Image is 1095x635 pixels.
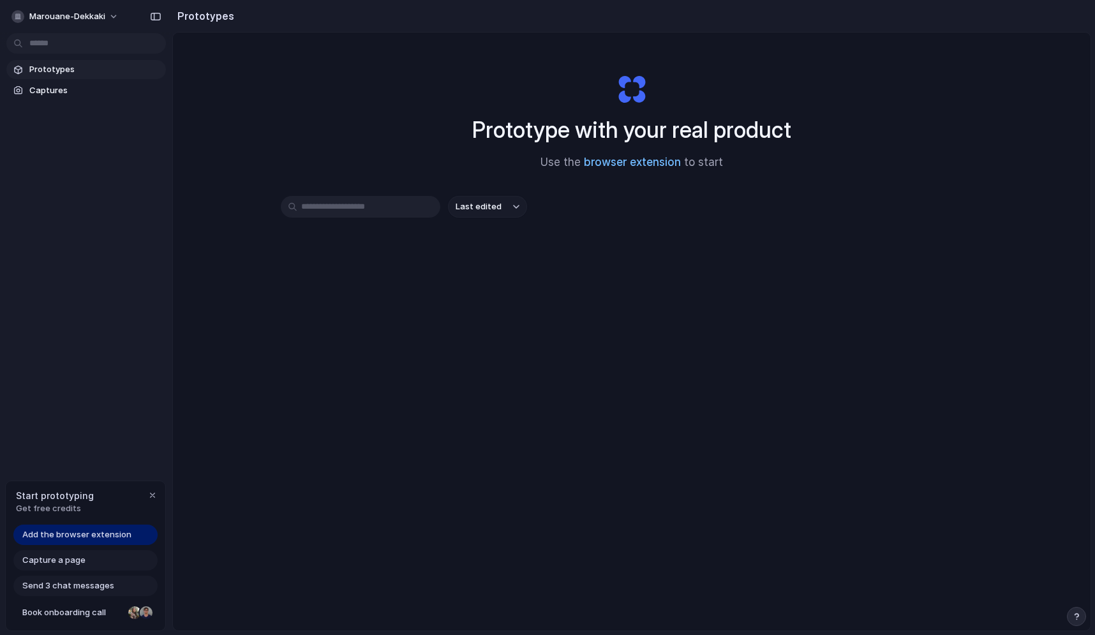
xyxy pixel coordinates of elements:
div: Nicole Kubica [127,605,142,620]
h1: Prototype with your real product [472,113,791,147]
span: Prototypes [29,63,161,76]
span: Captures [29,84,161,97]
h2: Prototypes [172,8,234,24]
span: Capture a page [22,554,86,567]
button: Last edited [448,196,527,218]
a: browser extension [584,156,681,168]
a: Book onboarding call [13,602,158,623]
a: Prototypes [6,60,166,79]
span: Use the to start [540,154,723,171]
a: Captures [6,81,166,100]
div: Christian Iacullo [138,605,154,620]
span: Book onboarding call [22,606,123,619]
span: Last edited [456,200,502,213]
span: marouane-dekkaki [29,10,105,23]
span: Start prototyping [16,489,94,502]
span: Send 3 chat messages [22,579,114,592]
span: Add the browser extension [22,528,131,541]
span: Get free credits [16,502,94,515]
button: marouane-dekkaki [6,6,125,27]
